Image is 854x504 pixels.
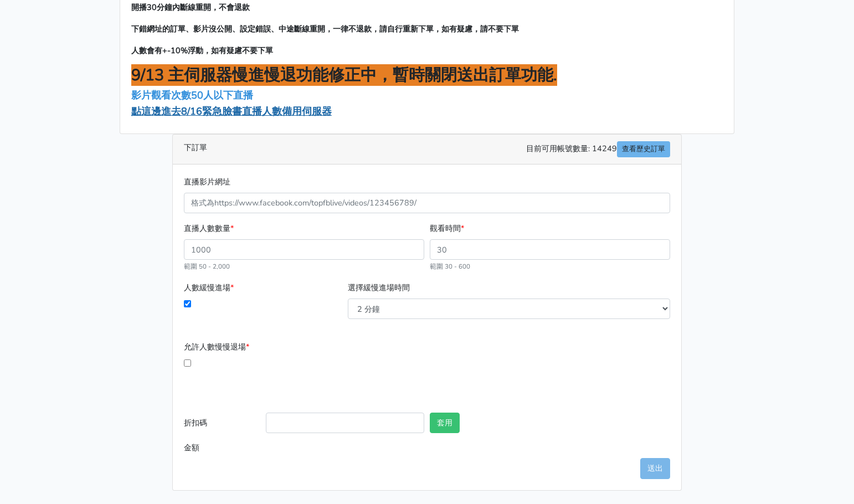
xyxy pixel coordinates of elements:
input: 1000 [184,239,424,260]
label: 允許人數慢慢退場 [184,341,249,353]
div: 下訂單 [173,135,681,164]
a: 點這邊進去8/16緊急臉書直播人數備用伺服器 [131,105,332,118]
span: 下錯網址的訂單、影片沒公開、設定錯誤、中途斷線重開，一律不退款，請自行重新下單，如有疑慮，請不要下單 [131,23,519,34]
a: 影片觀看次數 [131,89,191,102]
label: 直播影片網址 [184,176,230,188]
label: 金額 [181,438,263,458]
a: 50人以下直播 [191,89,256,102]
span: 50人以下直播 [191,89,253,102]
a: 查看歷史訂單 [617,141,670,157]
label: 觀看時間 [430,222,464,235]
label: 選擇緩慢進場時間 [348,281,410,294]
label: 直播人數數量 [184,222,234,235]
input: 30 [430,239,670,260]
span: 目前可用帳號數量: 14249 [526,141,670,157]
span: 人數會有+-10%浮動，如有疑慮不要下單 [131,45,273,56]
small: 範圍 50 - 2,000 [184,262,230,271]
label: 折扣碼 [181,413,263,438]
small: 範圍 30 - 600 [430,262,470,271]
span: 開播30分鐘內斷線重開，不會退款 [131,2,250,13]
button: 套用 [430,413,460,433]
button: 送出 [640,458,670,479]
label: 人數緩慢進場 [184,281,234,294]
span: 9/13 主伺服器慢進慢退功能修正中，暫時關閉送出訂單功能. [131,64,557,86]
input: 格式為https://www.facebook.com/topfblive/videos/123456789/ [184,193,670,213]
